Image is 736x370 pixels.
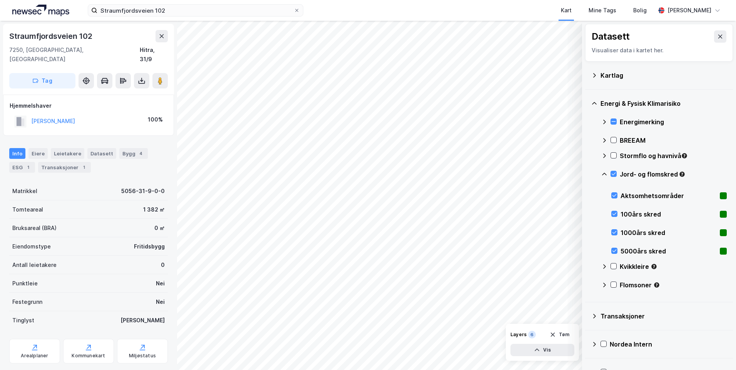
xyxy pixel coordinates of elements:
div: Bruksareal (BRA) [12,223,57,233]
div: Eiendomstype [12,242,51,251]
div: 1000års skred [621,228,717,237]
div: 1 [80,163,88,171]
div: Miljøstatus [129,353,156,359]
div: [PERSON_NAME] [667,6,711,15]
div: [PERSON_NAME] [120,316,165,325]
div: Info [9,148,25,159]
div: 1 [24,163,32,171]
div: Kommunekart [72,353,105,359]
div: Festegrunn [12,297,42,307]
div: Energimerking [620,117,727,127]
div: Nordea Intern [610,340,727,349]
div: Matrikkel [12,187,37,196]
div: Hitra, 31/9 [140,45,168,64]
div: Tooltip anchor [681,152,688,159]
div: Energi & Fysisk Klimarisiko [601,99,727,108]
div: Bygg [119,148,148,159]
div: 0 [161,260,165,270]
div: Nei [156,279,165,288]
div: Transaksjoner [601,312,727,321]
div: Eiere [28,148,48,159]
div: Tomteareal [12,205,43,214]
div: 5056-31-9-0-0 [121,187,165,196]
div: Flomsoner [620,280,727,290]
div: Leietakere [51,148,84,159]
div: Fritidsbygg [134,242,165,251]
div: Antall leietakere [12,260,57,270]
div: Jord- og flomskred [620,170,727,179]
button: Tøm [545,328,574,341]
div: Kartlag [601,71,727,80]
div: Kart [561,6,572,15]
div: Arealplaner [21,353,48,359]
div: Straumfjordsveien 102 [9,30,94,42]
div: Datasett [87,148,116,159]
div: 100års skred [621,210,717,219]
div: 7250, [GEOGRAPHIC_DATA], [GEOGRAPHIC_DATA] [9,45,140,64]
div: 4 [137,150,145,157]
div: 0 ㎡ [154,223,165,233]
div: 100% [148,115,163,124]
iframe: Chat Widget [698,333,736,370]
img: logo.a4113a55bc3d86da70a041830d287a7e.svg [12,5,69,16]
div: Tinglyst [12,316,34,325]
button: Tag [9,73,75,88]
div: Visualiser data i kartet her. [592,46,726,55]
div: Aktsomhetsområder [621,191,717,200]
div: ESG [9,162,35,173]
div: Punktleie [12,279,38,288]
button: Vis [510,344,574,356]
input: Søk på adresse, matrikkel, gårdeiere, leietakere eller personer [97,5,294,16]
div: Transaksjoner [38,162,91,173]
div: Tooltip anchor [651,263,657,270]
div: Hjemmelshaver [10,101,167,110]
div: Datasett [592,30,630,43]
div: Stormflo og havnivå [620,151,727,160]
div: Kvikkleire [620,262,727,271]
div: BREEAM [620,136,727,145]
div: Nei [156,297,165,307]
div: Tooltip anchor [653,282,660,288]
div: 5000års skred [621,247,717,256]
div: Mine Tags [589,6,616,15]
div: Tooltip anchor [679,171,686,178]
div: Layers [510,332,527,338]
div: Bolig [633,6,647,15]
div: 1 382 ㎡ [143,205,165,214]
div: 6 [528,331,536,338]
